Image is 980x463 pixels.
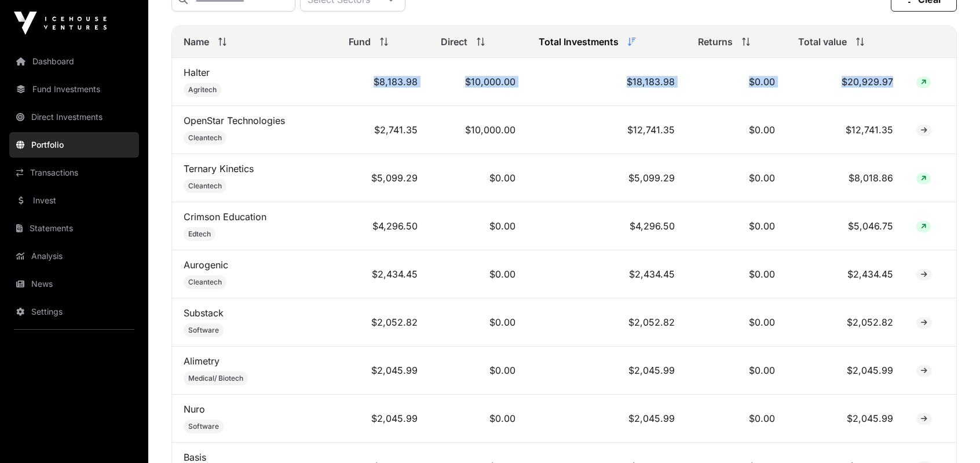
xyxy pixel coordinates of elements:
[539,35,619,49] span: Total Investments
[787,250,905,298] td: $2,434.45
[184,355,220,367] a: Alimetry
[787,395,905,443] td: $2,045.99
[527,250,687,298] td: $2,434.45
[429,202,526,250] td: $0.00
[188,326,219,335] span: Software
[787,202,905,250] td: $5,046.75
[184,163,254,174] a: Ternary Kinetics
[9,104,139,130] a: Direct Investments
[686,250,786,298] td: $0.00
[698,35,733,49] span: Returns
[527,298,687,347] td: $2,052.82
[429,298,526,347] td: $0.00
[337,395,429,443] td: $2,045.99
[429,154,526,202] td: $0.00
[527,106,687,154] td: $12,741.35
[184,35,209,49] span: Name
[527,347,687,395] td: $2,045.99
[337,58,429,106] td: $8,183.98
[188,422,219,431] span: Software
[9,160,139,185] a: Transactions
[922,407,980,463] iframe: Chat Widget
[9,299,139,325] a: Settings
[441,35,467,49] span: Direct
[14,12,107,35] img: Icehouse Ventures Logo
[787,298,905,347] td: $2,052.82
[686,106,786,154] td: $0.00
[9,76,139,102] a: Fund Investments
[9,49,139,74] a: Dashboard
[686,202,786,250] td: $0.00
[686,154,786,202] td: $0.00
[188,374,243,383] span: Medical/ Biotech
[9,188,139,213] a: Invest
[787,347,905,395] td: $2,045.99
[429,250,526,298] td: $0.00
[188,85,217,94] span: Agritech
[429,106,526,154] td: $10,000.00
[337,250,429,298] td: $2,434.45
[184,259,228,271] a: Aurogenic
[184,67,210,78] a: Halter
[9,216,139,241] a: Statements
[337,202,429,250] td: $4,296.50
[686,298,786,347] td: $0.00
[184,115,285,126] a: OpenStar Technologies
[686,395,786,443] td: $0.00
[184,403,205,415] a: Nuro
[686,58,786,106] td: $0.00
[337,154,429,202] td: $5,099.29
[337,106,429,154] td: $2,741.35
[686,347,786,395] td: $0.00
[188,278,222,287] span: Cleantech
[527,154,687,202] td: $5,099.29
[527,202,687,250] td: $4,296.50
[787,106,905,154] td: $12,741.35
[9,132,139,158] a: Portfolio
[787,154,905,202] td: $8,018.86
[527,395,687,443] td: $2,045.99
[337,298,429,347] td: $2,052.82
[9,243,139,269] a: Analysis
[429,347,526,395] td: $0.00
[798,35,847,49] span: Total value
[349,35,371,49] span: Fund
[188,229,211,239] span: Edtech
[188,133,222,143] span: Cleantech
[337,347,429,395] td: $2,045.99
[184,307,224,319] a: Substack
[527,58,687,106] td: $18,183.98
[188,181,222,191] span: Cleantech
[184,211,266,223] a: Crimson Education
[184,451,206,463] a: Basis
[429,58,526,106] td: $10,000.00
[429,395,526,443] td: $0.00
[787,58,905,106] td: $20,929.97
[9,271,139,297] a: News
